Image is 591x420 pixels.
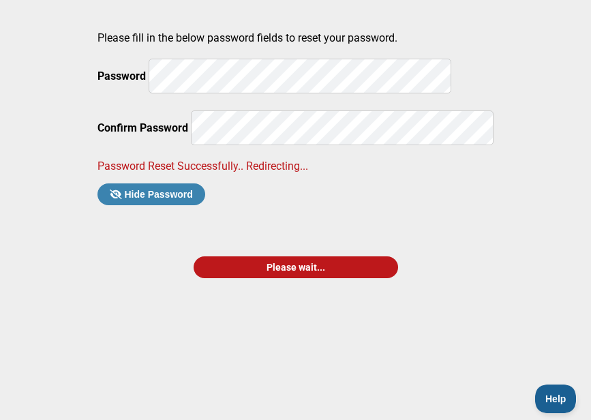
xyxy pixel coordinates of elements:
[194,256,398,278] div: Please wait...
[97,70,146,82] label: Password
[97,160,494,172] p: Password Reset Successfully.. Redirecting...
[97,121,188,134] label: Confirm Password
[97,183,205,205] button: Hide Password
[535,385,577,413] iframe: Toggle Customer Support
[97,31,494,44] p: Please fill in the below password fields to reset your password.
